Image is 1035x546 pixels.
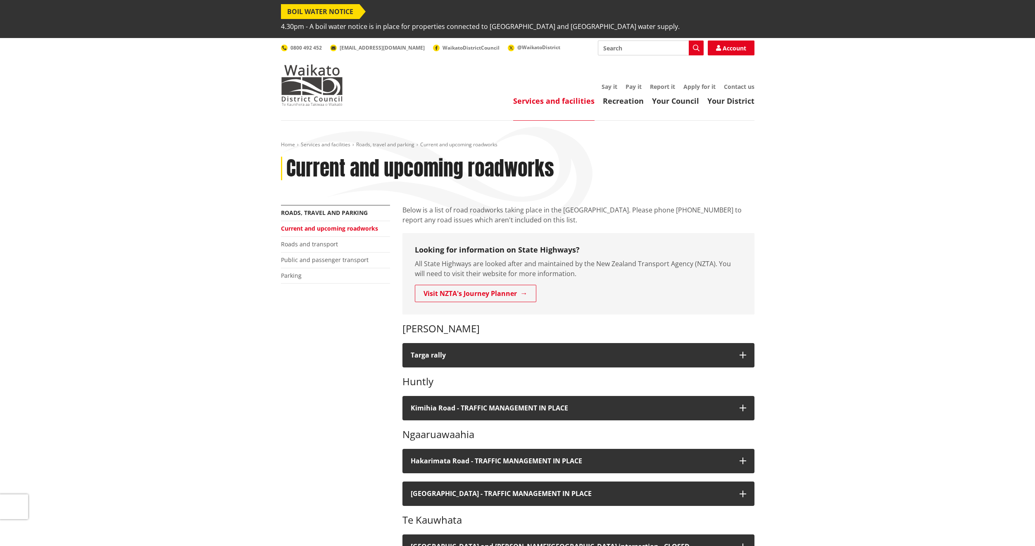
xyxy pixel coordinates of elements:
[281,4,359,19] span: BOIL WATER NOTICE
[330,44,425,51] a: [EMAIL_ADDRESS][DOMAIN_NAME]
[650,83,675,91] a: Report it
[402,376,754,388] h3: Huntly
[443,44,500,51] span: WaikatoDistrictCouncil
[602,83,617,91] a: Say it
[415,246,742,255] h3: Looking for information on State Highways?
[281,44,322,51] a: 0800 492 452
[626,83,642,91] a: Pay it
[340,44,425,51] span: [EMAIL_ADDRESS][DOMAIN_NAME]
[415,259,742,279] p: All State Highways are looked after and maintained by the New Zealand Transport Agency (NZTA). Yo...
[598,41,704,55] input: Search input
[411,351,731,359] h4: Targa rally
[281,209,368,217] a: Roads, travel and parking
[281,19,680,34] span: 4.30pm - A boil water notice is in place for properties connected to [GEOGRAPHIC_DATA] and [GEOGR...
[402,343,754,367] button: Targa rally
[513,96,595,106] a: Services and facilities
[508,44,560,51] a: @WaikatoDistrict
[402,323,754,335] h3: [PERSON_NAME]
[724,83,754,91] a: Contact us
[402,514,754,526] h3: Te Kauwhata
[517,44,560,51] span: @WaikatoDistrict
[356,141,414,148] a: Roads, travel and parking
[411,457,731,465] h4: Hakarimata Road - TRAFFIC MANAGEMENT IN PLACE
[415,285,536,302] a: Visit NZTA's Journey Planner
[402,482,754,506] button: [GEOGRAPHIC_DATA] - TRAFFIC MANAGEMENT IN PLACE
[281,256,369,264] a: Public and passenger transport
[301,141,350,148] a: Services and facilities
[708,41,754,55] a: Account
[281,272,302,279] a: Parking
[411,490,731,498] h4: [GEOGRAPHIC_DATA] - TRAFFIC MANAGEMENT IN PLACE
[286,157,554,181] h1: Current and upcoming roadworks
[281,64,343,106] img: Waikato District Council - Te Kaunihera aa Takiwaa o Waikato
[683,83,716,91] a: Apply for it
[707,96,754,106] a: Your District
[402,429,754,441] h3: Ngaaruawaahia
[433,44,500,51] a: WaikatoDistrictCouncil
[281,240,338,248] a: Roads and transport
[411,404,731,412] h4: Kimihia Road - TRAFFIC MANAGEMENT IN PLACE
[281,141,754,148] nav: breadcrumb
[290,44,322,51] span: 0800 492 452
[281,141,295,148] a: Home
[402,205,754,225] p: Below is a list of road roadworks taking place in the [GEOGRAPHIC_DATA]. Please phone [PHONE_NUMB...
[402,396,754,420] button: Kimihia Road - TRAFFIC MANAGEMENT IN PLACE
[281,224,378,232] a: Current and upcoming roadworks
[652,96,699,106] a: Your Council
[402,449,754,473] button: Hakarimata Road - TRAFFIC MANAGEMENT IN PLACE
[603,96,644,106] a: Recreation
[420,141,497,148] span: Current and upcoming roadworks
